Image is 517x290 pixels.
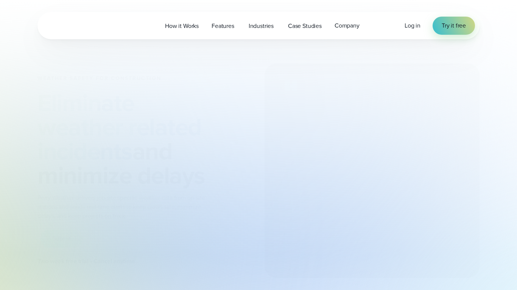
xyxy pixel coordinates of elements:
[282,18,328,34] a: Case Studies
[442,21,466,30] span: Try it free
[159,18,205,34] a: How it Works
[212,22,234,31] span: Features
[249,22,274,31] span: Industries
[288,22,322,31] span: Case Studies
[405,21,420,30] a: Log in
[335,21,360,30] span: Company
[433,17,475,35] a: Try it free
[165,22,199,31] span: How it Works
